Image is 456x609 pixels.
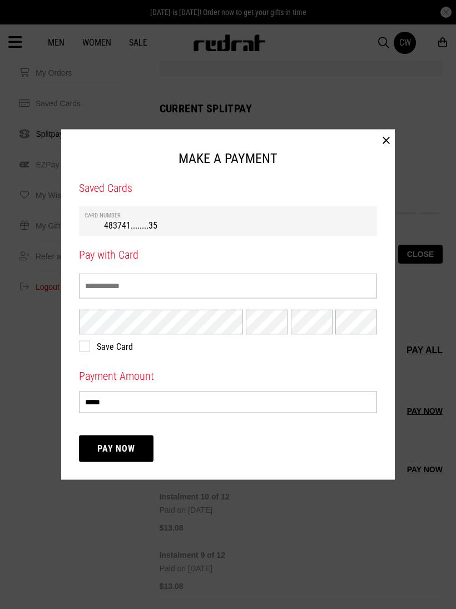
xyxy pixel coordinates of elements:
h3: Pay with Card [79,247,377,263]
th: Card Number [85,212,371,219]
button: Open LiveChat chat widget [9,4,42,38]
label: Save Card [79,341,366,351]
h3: Payment Amount [79,368,377,383]
h2: MAKE A PAYMENT [79,147,377,169]
h3: Saved Cards [79,180,377,195]
button: Pay Now [79,435,153,462]
td: 483741........35 [85,219,371,231]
